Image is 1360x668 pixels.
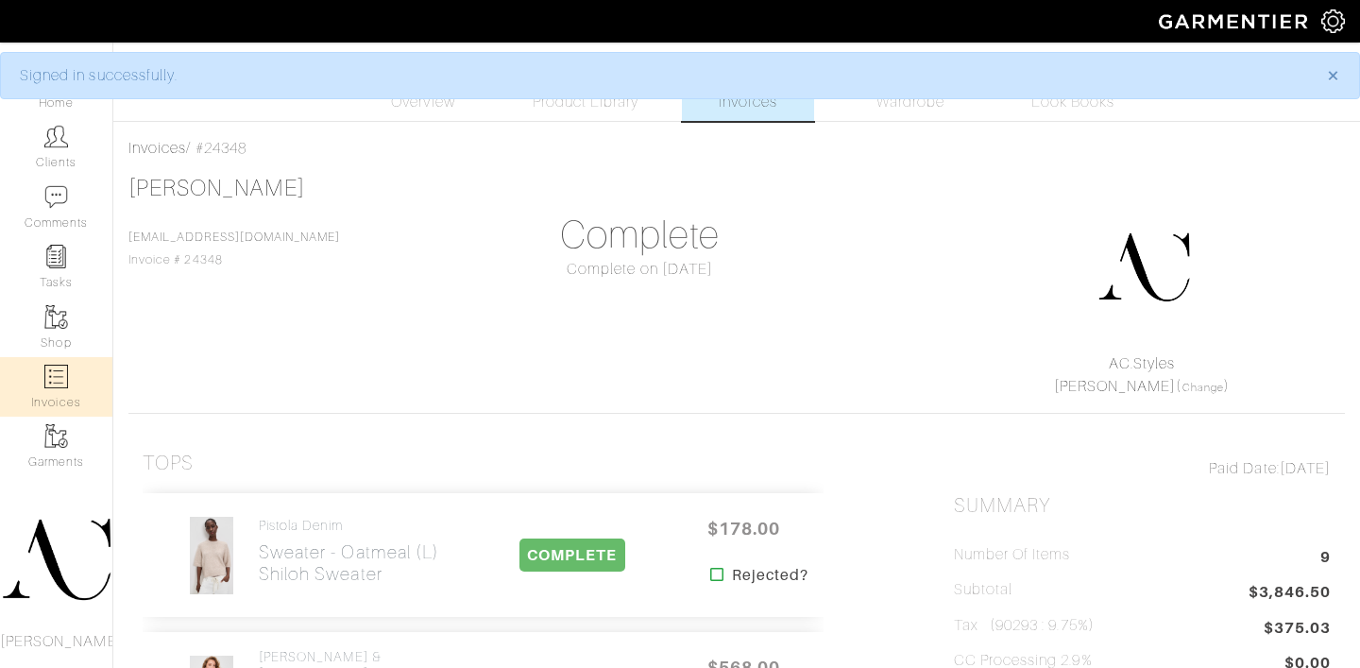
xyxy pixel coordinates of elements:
img: orders-icon-0abe47150d42831381b5fb84f609e132dff9fe21cb692f30cb5eec754e2cba89.png [44,365,68,388]
span: Overview [391,91,454,113]
img: reminder-icon-8004d30b9f0a5d33ae49ab947aed9ed385cf756f9e5892f1edd6e32f2345188e.png [44,245,68,268]
img: garments-icon-b7da505a4dc4fd61783c78ac3ca0ef83fa9d6f193b1c9dc38574b1d14d53ca28.png [44,424,68,448]
span: COMPLETE [519,539,624,572]
span: Invoice # 24348 [128,231,340,266]
h3: Tops [143,452,194,475]
span: 9 [1320,546,1331,572]
div: / #24348 [128,137,1345,160]
img: comment-icon-a0a6a9ef722e966f86d9cbdc48e553b5cf19dbc54f86b18d962a5391bc8f6eb6.png [44,185,68,209]
div: [DATE] [954,457,1331,480]
a: AC.Styles [1109,355,1175,372]
span: Product Library [533,91,639,113]
h2: Summary [954,494,1331,518]
span: $3,846.50 [1249,581,1331,607]
a: Pistola Denim Sweater - Oatmeal (L)Shiloh Sweater [259,518,439,585]
span: × [1326,62,1340,88]
span: Invoices [719,91,776,113]
img: N26HwMY3v2ArAvMtuYbV3ddY [189,516,234,595]
span: Paid Date: [1209,460,1280,477]
a: Change [1182,382,1224,393]
a: [PERSON_NAME] [1054,378,1177,395]
a: Invoices [128,140,186,157]
span: $375.03 [1264,617,1331,640]
div: ( ) [961,352,1322,398]
div: Signed in successfully. [20,64,1299,87]
h2: Sweater - Oatmeal (L) Shiloh Sweater [259,541,439,585]
img: garmentier-logo-header-white-b43fb05a5012e4ada735d5af1a66efaba907eab6374d6393d1fbf88cb4ef424d.png [1149,5,1321,38]
h5: Number of Items [954,546,1071,564]
a: [PERSON_NAME] [128,176,305,200]
img: garments-icon-b7da505a4dc4fd61783c78ac3ca0ef83fa9d6f193b1c9dc38574b1d14d53ca28.png [44,305,68,329]
div: Complete on [DATE] [451,258,828,281]
h5: Tax (90293 : 9.75%) [954,617,1095,635]
img: clients-icon-6bae9207a08558b7cb47a8932f037763ab4055f8c8b6bfacd5dc20c3e0201464.png [44,125,68,148]
h1: Complete [451,213,828,258]
h4: Pistola Denim [259,518,439,534]
span: Look Books [1031,91,1115,113]
h5: Subtotal [954,581,1012,599]
img: DupYt8CPKc6sZyAt3svX5Z74.png [1096,220,1191,315]
img: gear-icon-white-bd11855cb880d31180b6d7d6211b90ccbf57a29d726f0c71d8c61bd08dd39cc2.png [1321,9,1345,33]
span: $178.00 [688,508,801,549]
a: [EMAIL_ADDRESS][DOMAIN_NAME] [128,231,340,244]
a: Invoices [682,52,814,121]
strong: Rejected? [732,564,808,587]
span: Wardrobe [876,91,944,113]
